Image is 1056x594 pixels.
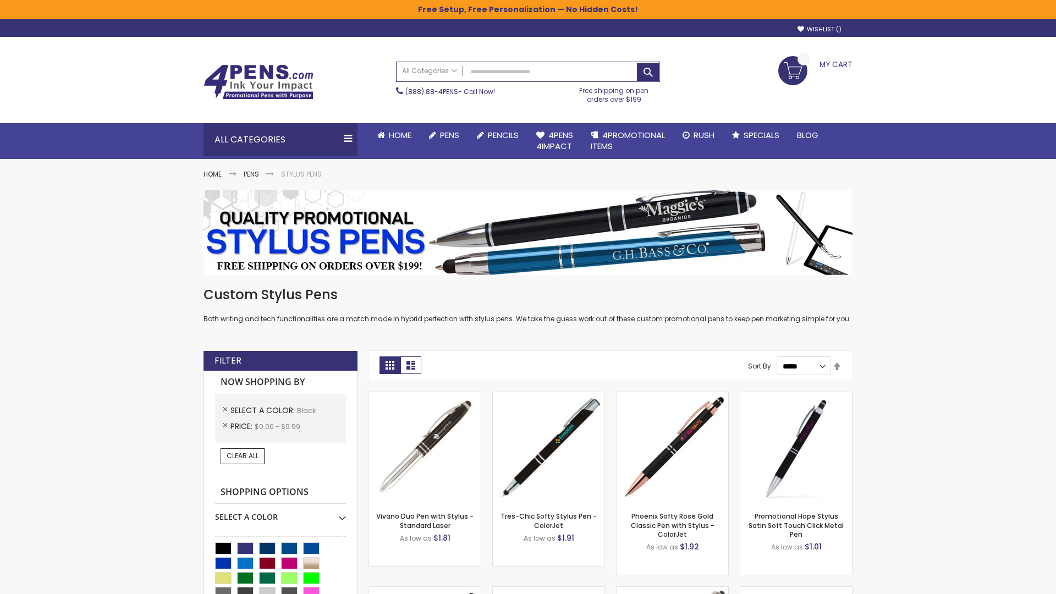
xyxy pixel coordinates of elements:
[591,129,665,152] span: 4PROMOTIONAL ITEMS
[405,87,495,96] span: - Call Now!
[402,67,457,75] span: All Categories
[527,123,582,159] a: 4Pens4impact
[748,361,771,371] label: Sort By
[215,371,346,394] strong: Now Shopping by
[740,392,852,504] img: Promotional Hope Stylus Satin Soft Touch Click Metal Pen-Black
[369,123,420,147] a: Home
[400,533,432,543] span: As low as
[405,87,458,96] a: (888) 88-4PENS
[631,512,714,538] a: Phoenix Softy Rose Gold Classic Pen with Stylus - ColorJet
[215,355,241,367] strong: Filter
[749,512,844,538] a: Promotional Hope Stylus Satin Soft Touch Click Metal Pen
[376,512,474,530] a: Vivano Duo Pen with Stylus - Standard Laser
[646,542,678,552] span: As low as
[582,123,674,159] a: 4PROMOTIONALITEMS
[740,392,852,401] a: Promotional Hope Stylus Satin Soft Touch Click Metal Pen-Black
[798,25,842,34] a: Wishlist
[493,392,604,504] img: Tres-Chic Softy Stylus Pen - ColorJet-Black
[420,123,468,147] a: Pens
[805,541,822,552] span: $1.01
[204,286,853,324] div: Both writing and tech functionalities are a match made in hybrid perfection with stylus pens. We ...
[215,504,346,522] div: Select A Color
[255,422,300,431] span: $0.00 - $9.99
[617,392,728,504] img: Phoenix Softy Rose Gold Classic Pen with Stylus - ColorJet-Black
[723,123,788,147] a: Specials
[215,481,346,504] strong: Shopping Options
[281,169,322,179] strong: Stylus Pens
[674,123,723,147] a: Rush
[694,129,714,141] span: Rush
[389,129,411,141] span: Home
[369,392,481,401] a: Vivano Duo Pen with Stylus - Standard Laser-Black
[440,129,459,141] span: Pens
[788,123,827,147] a: Blog
[568,82,661,104] div: Free shipping on pen orders over $199
[488,129,519,141] span: Pencils
[380,356,400,374] strong: Grid
[369,392,481,504] img: Vivano Duo Pen with Stylus - Standard Laser-Black
[297,406,316,415] span: Black
[536,129,573,152] span: 4Pens 4impact
[680,541,699,552] span: $1.92
[744,129,779,141] span: Specials
[501,512,597,530] a: Tres-Chic Softy Stylus Pen - ColorJet
[493,392,604,401] a: Tres-Chic Softy Stylus Pen - ColorJet-Black
[433,532,450,543] span: $1.81
[227,451,258,460] span: Clear All
[524,533,555,543] span: As low as
[244,169,259,179] a: Pens
[797,129,818,141] span: Blog
[397,62,463,80] a: All Categories
[617,392,728,401] a: Phoenix Softy Rose Gold Classic Pen with Stylus - ColorJet-Black
[204,286,853,304] h1: Custom Stylus Pens
[557,532,574,543] span: $1.91
[204,64,313,100] img: 4Pens Custom Pens and Promotional Products
[221,448,265,464] a: Clear All
[204,123,358,156] div: All Categories
[204,190,853,275] img: Stylus Pens
[468,123,527,147] a: Pencils
[230,421,255,432] span: Price
[771,542,803,552] span: As low as
[204,169,222,179] a: Home
[230,405,297,416] span: Select A Color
